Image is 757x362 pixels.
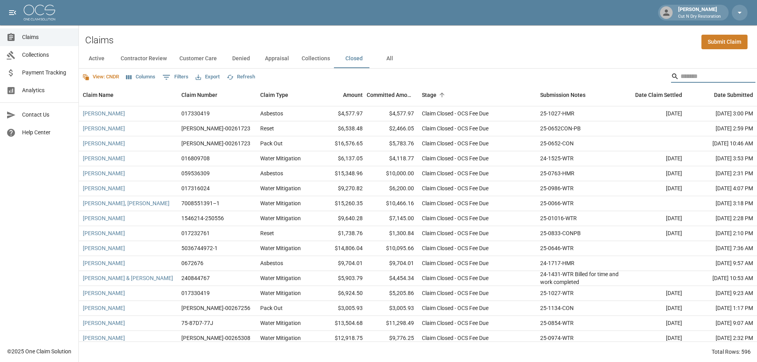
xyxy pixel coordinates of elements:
div: $1,300.84 [367,226,418,241]
div: $3,005.93 [315,301,367,316]
div: $15,260.35 [315,196,367,211]
button: open drawer [5,5,21,20]
div: 24-1431-WTR Billed for time and work completed [540,270,631,286]
div: $12,918.75 [315,331,367,346]
div: [DATE] 3:00 PM [686,106,757,121]
div: [DATE] [635,211,686,226]
a: [PERSON_NAME] [83,229,125,237]
div: Water Mitigation [260,154,301,162]
a: [PERSON_NAME] [83,304,125,312]
div: $9,640.28 [315,211,367,226]
div: [DATE] [635,166,686,181]
span: Claims [22,33,72,41]
span: Analytics [22,86,72,95]
div: © 2025 One Claim Solution [7,347,71,355]
div: $10,466.16 [367,196,418,211]
button: Sort [436,89,447,100]
div: CAHO-00265308 [181,334,250,342]
div: Claim Closed - OCS Fee Due [422,304,489,312]
a: [PERSON_NAME] [83,214,125,222]
div: 25-1027-HMR [540,110,574,117]
div: $9,704.01 [315,256,367,271]
div: Claim Name [83,84,114,106]
a: [PERSON_NAME] & [PERSON_NAME] [83,274,173,282]
div: 24-1717-HMR [540,259,574,267]
a: [PERSON_NAME], [PERSON_NAME] [83,199,170,207]
div: 25-0652CON-PB [540,124,581,132]
div: [DATE] 2:31 PM [686,166,757,181]
div: Date Submitted [686,84,757,106]
div: [DATE] [635,316,686,331]
a: [PERSON_NAME] [83,139,125,147]
button: View: CNDR [80,71,121,83]
a: [PERSON_NAME] [83,244,125,252]
a: [PERSON_NAME] [83,110,125,117]
div: $10,000.00 [367,166,418,181]
div: [DATE] 2:32 PM [686,331,757,346]
div: Water Mitigation [260,184,301,192]
div: Claim Closed - OCS Fee Due [422,199,489,207]
div: Claim Closed - OCS Fee Due [422,244,489,252]
h2: Claims [85,35,114,46]
div: Claim Closed - OCS Fee Due [422,110,489,117]
div: Committed Amount [367,84,418,106]
div: $7,145.00 [367,211,418,226]
div: [DATE] 4:07 PM [686,181,757,196]
button: Denied [223,49,259,68]
div: Reset [260,229,274,237]
div: Submission Notes [540,84,585,106]
div: $2,466.05 [367,121,418,136]
div: $13,504.68 [315,316,367,331]
div: [DATE] 3:18 PM [686,196,757,211]
div: $9,270.82 [315,181,367,196]
div: Water Mitigation [260,244,301,252]
div: [DATE] [635,331,686,346]
div: 75-87D7-77J [181,319,213,327]
div: Claim Closed - OCS Fee Due [422,214,489,222]
div: 7008551391–1 [181,199,220,207]
button: Customer Care [173,49,223,68]
div: $4,577.97 [315,106,367,121]
div: Committed Amount [367,84,414,106]
div: $6,137.05 [315,151,367,166]
div: 016809708 [181,154,210,162]
a: [PERSON_NAME] [83,169,125,177]
div: 017330419 [181,110,210,117]
button: Refresh [225,71,257,83]
div: [DATE] 2:10 PM [686,226,757,241]
div: $9,776.25 [367,331,418,346]
div: [DATE] 3:53 PM [686,151,757,166]
div: 059536309 [181,169,210,177]
div: [DATE] [635,301,686,316]
span: Collections [22,51,72,59]
div: [DATE] [635,226,686,241]
div: Claim Closed - OCS Fee Due [422,154,489,162]
div: $1,738.76 [315,226,367,241]
div: $5,205.86 [367,286,418,301]
div: Claim Closed - OCS Fee Due [422,184,489,192]
div: $4,577.97 [367,106,418,121]
div: $5,903.79 [315,271,367,286]
div: [DATE] [635,286,686,301]
div: 017232761 [181,229,210,237]
div: [DATE] [635,151,686,166]
div: $11,298.49 [367,316,418,331]
div: Claim Closed - OCS Fee Due [422,319,489,327]
div: Water Mitigation [260,214,301,222]
a: [PERSON_NAME] [83,319,125,327]
div: 25-01016-WTR [540,214,577,222]
div: $6,924.50 [315,286,367,301]
div: $5,783.76 [367,136,418,151]
div: 240844767 [181,274,210,282]
button: Collections [295,49,336,68]
div: Water Mitigation [260,334,301,342]
div: Claim Type [256,84,315,106]
div: Search [671,70,755,84]
div: Claim Closed - OCS Fee Due [422,289,489,297]
div: Claim Closed - OCS Fee Due [422,229,489,237]
div: $4,118.77 [367,151,418,166]
div: Total Rows: 596 [712,348,751,356]
div: 25-0974-WTR [540,334,574,342]
button: Contractor Review [114,49,173,68]
button: Export [194,71,222,83]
